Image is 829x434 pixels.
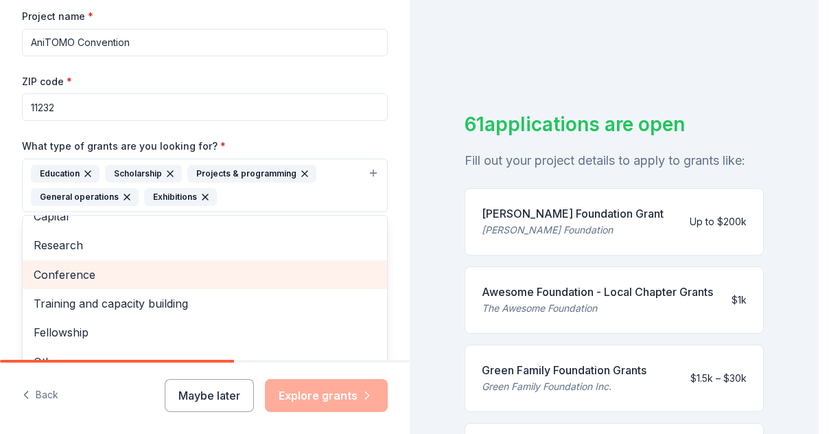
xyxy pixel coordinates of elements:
button: EducationScholarshipProjects & programmingGeneral operationsExhibitions [22,159,388,212]
span: Conference [34,266,376,284]
div: Exhibitions [144,188,217,206]
div: Education [31,165,100,183]
span: Capital [34,207,376,225]
div: EducationScholarshipProjects & programmingGeneral operationsExhibitions [22,215,388,380]
div: Scholarship [105,165,182,183]
div: General operations [31,188,139,206]
span: Research [34,236,376,254]
div: Projects & programming [187,165,316,183]
span: Other [34,353,376,371]
span: Training and capacity building [34,295,376,312]
span: Fellowship [34,323,376,341]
